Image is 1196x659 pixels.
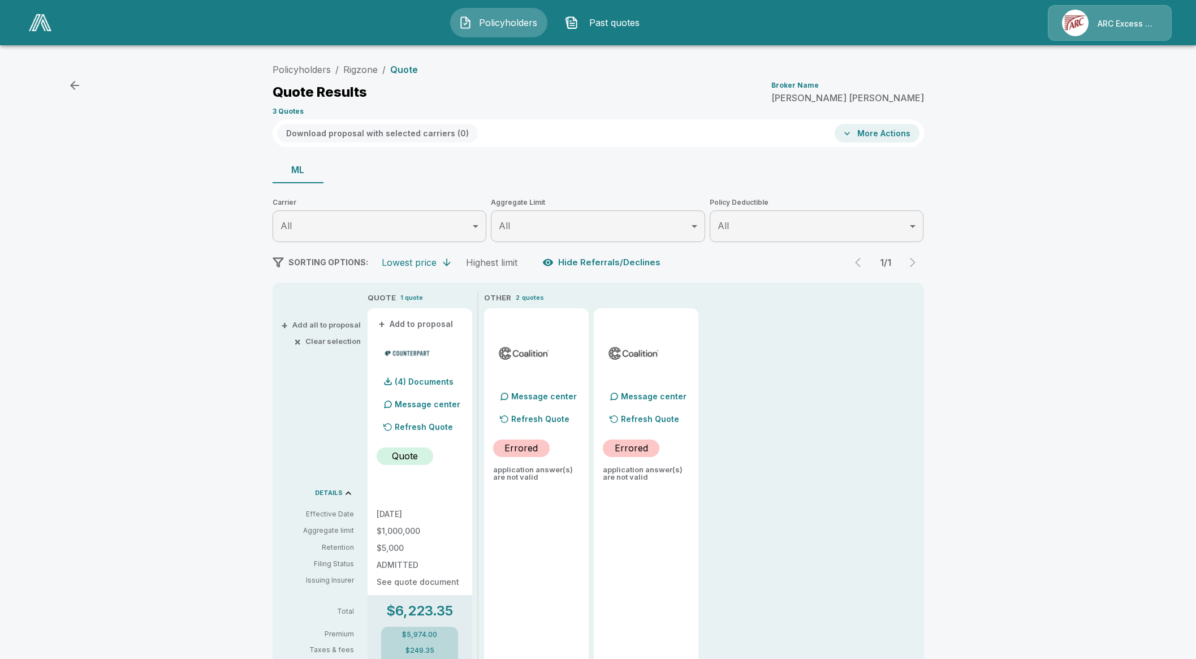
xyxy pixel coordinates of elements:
[315,490,343,496] p: DETAILS
[466,257,517,268] div: Highest limit
[288,257,368,267] span: SORTING OPTIONS:
[273,63,418,76] nav: breadcrumb
[540,252,665,273] button: Hide Referrals/Declines
[405,647,434,654] p: $249.35
[621,390,686,402] p: Message center
[368,292,396,304] p: QUOTE
[491,197,705,208] span: Aggregate Limit
[294,338,301,345] span: ×
[377,527,463,535] p: $1,000,000
[1048,5,1172,41] a: Agency IconARC Excess & Surplus
[392,449,418,463] p: Quote
[395,378,454,386] p: (4) Documents
[282,559,354,569] p: Filing Status
[377,561,463,569] p: ADMITTED
[377,318,456,330] button: +Add to proposal
[273,108,304,115] p: 3 Quotes
[504,441,538,455] p: Errored
[277,124,478,143] button: Download proposal with selected carriers (0)
[522,293,544,303] p: quotes
[583,16,645,29] span: Past quotes
[296,338,361,345] button: ×Clear selection
[556,8,654,37] button: Past quotes IconPast quotes
[874,258,897,267] p: 1 / 1
[516,293,520,303] p: 2
[771,82,819,89] p: Broker Name
[400,293,423,303] p: 1 quote
[511,390,577,402] p: Message center
[382,257,437,268] div: Lowest price
[378,320,385,328] span: +
[282,608,363,615] p: Total
[281,321,288,329] span: +
[282,575,354,585] p: Issuing Insurer
[459,16,472,29] img: Policyholders Icon
[718,220,729,231] span: All
[29,14,51,31] img: AA Logo
[499,220,510,231] span: All
[493,466,580,481] p: application answer(s) are not valid
[273,85,367,99] p: Quote Results
[273,156,323,183] button: ML
[565,16,578,29] img: Past quotes Icon
[450,8,547,37] button: Policyholders IconPolicyholders
[771,93,924,102] p: [PERSON_NAME] [PERSON_NAME]
[390,65,418,74] p: Quote
[402,631,437,638] p: $5,974.00
[282,526,354,536] p: Aggregate limit
[710,197,924,208] span: Policy Deductible
[283,321,361,329] button: +Add all to proposal
[382,63,386,76] li: /
[282,509,354,519] p: Effective Date
[603,466,689,481] p: application answer(s) are not valid
[282,647,363,653] p: Taxes & fees
[395,421,453,433] p: Refresh Quote
[377,544,463,552] p: $5,000
[511,413,569,425] p: Refresh Quote
[835,124,919,143] button: More Actions
[1062,10,1089,36] img: Agency Icon
[377,510,463,518] p: [DATE]
[335,63,339,76] li: /
[282,542,354,553] p: Retention
[607,344,660,361] img: coalitionmlsurplus
[477,16,539,29] span: Policyholders
[386,604,453,618] p: $6,223.35
[381,344,434,361] img: counterpartmladmitted
[484,292,511,304] p: OTHER
[615,441,648,455] p: Errored
[273,64,331,75] a: Policyholders
[621,413,679,425] p: Refresh Quote
[282,631,363,638] p: Premium
[273,197,487,208] span: Carrier
[343,64,378,75] a: Rigzone
[377,578,463,586] p: See quote document
[1098,18,1158,29] p: ARC Excess & Surplus
[395,398,460,410] p: Message center
[280,220,292,231] span: All
[498,344,550,361] img: coalitionmladmitted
